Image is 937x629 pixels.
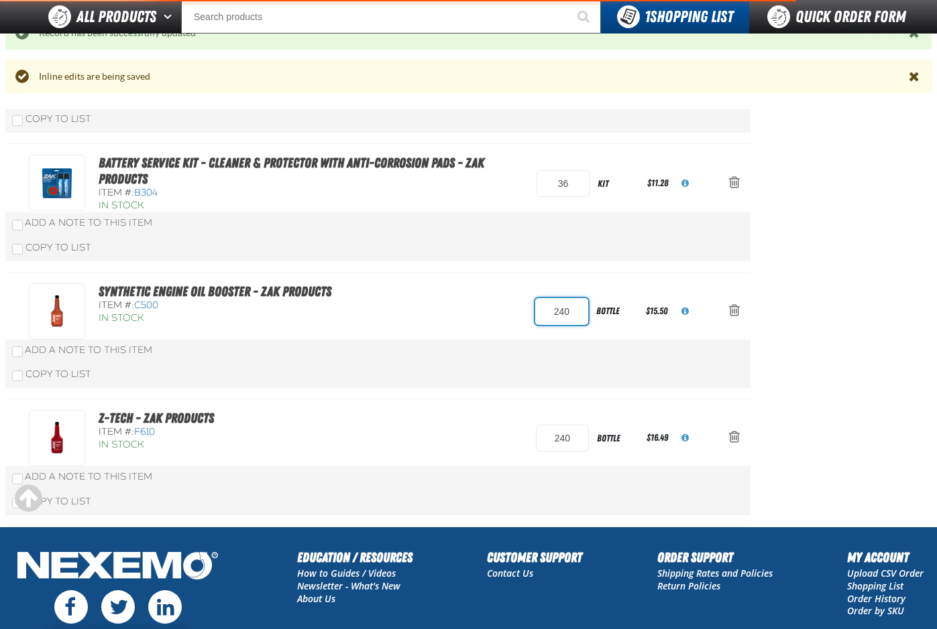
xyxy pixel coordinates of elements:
[590,169,645,199] div: kit
[847,592,905,605] a: Order History
[12,346,23,357] input: Add a Note to This Item
[12,496,91,507] label: Copy To List
[847,604,904,617] a: Order by SKU
[25,217,152,228] span: Add a Note to This Item
[588,296,643,326] div: bottle
[99,283,331,299] a: Synthetic Engine Oil Booster - ZAK Products
[12,244,23,255] input: Copy To List
[12,370,23,381] input: Copy To List
[537,170,590,197] input: Product Quantity
[76,5,156,29] span: All Products
[99,200,523,212] div: In Stock
[718,423,751,453] button: Action Remove Z-Tech - ZAK Products from Shopping Cart
[646,305,668,316] span: $15.50
[657,547,773,567] h2: Order Support
[905,66,925,86] button: Close the Notification
[12,242,91,253] label: Copy To List
[657,579,720,592] a: Return Policies
[535,298,588,325] input: Product Quantity
[487,567,533,579] a: Contact Us
[13,547,222,587] img: Nexemo Logo
[297,592,335,605] a: About Us
[671,423,700,453] button: View All Prices for F610
[99,299,351,312] div: Item #:
[99,312,351,325] div: In Stock
[12,115,23,126] input: Copy To List
[12,474,23,484] input: Add a Note to This Item
[12,220,23,230] input: Add a Note to This Item
[647,432,668,443] span: $16.49
[718,169,751,198] button: Action Remove Battery Service Kit - Cleaner &amp; Protector with Anti-Corrosion Pads - ZAK Produc...
[25,344,152,356] span: Add a Note to This Item
[99,410,214,426] a: Z-Tech - ZAK Products
[297,567,396,579] a: How to Guides / Videos
[536,425,589,451] input: Product Quantity
[645,7,650,26] strong: 1
[25,471,152,482] span: Add a Note to This Item
[12,113,91,125] label: Copy To List
[847,547,924,567] h2: My Account
[134,426,155,437] span: F610
[671,297,700,326] button: View All Prices for C500
[297,579,400,592] a: Newsletter - What's New
[718,297,751,326] button: Action Remove Synthetic Engine Oil Booster - ZAK Products from Shopping Cart
[589,423,644,453] div: bottle
[134,187,158,198] span: B304
[99,439,351,451] div: In Stock
[13,484,43,513] div: Scroll to the top
[297,547,412,567] h2: Education / Resources
[645,7,733,26] span: Shopping List
[847,579,903,592] a: Shopping List
[99,155,484,187] a: Battery Service Kit - Cleaner & Protector with Anti-Corrosion Pads - ZAK Products
[99,187,523,200] div: Item #:
[12,498,23,508] input: Copy To List
[647,178,668,188] span: $11.28
[671,169,700,198] button: View All Prices for B304
[99,426,351,439] div: Item #:
[657,567,773,579] a: Shipping Rates and Policies
[12,368,91,380] label: Copy To List
[134,299,158,311] span: C500
[487,547,582,567] h2: Customer Support
[29,70,909,83] div: Inline edits are being saved
[847,567,924,579] a: Upload CSV Order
